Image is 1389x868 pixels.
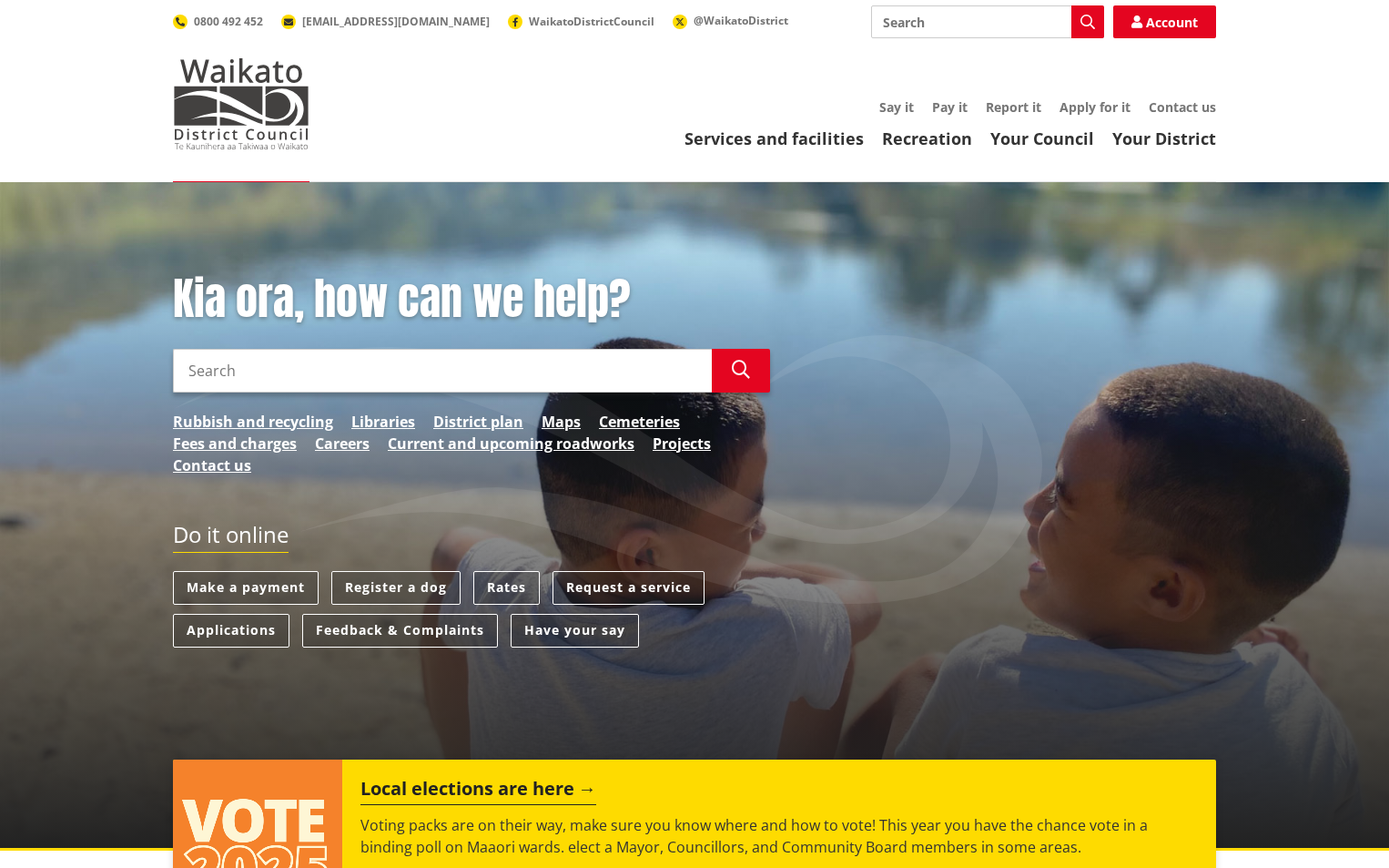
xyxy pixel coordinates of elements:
[173,273,770,326] h1: Kia ora, how can we help?
[433,411,523,433] a: District plan
[351,411,415,433] a: Libraries
[694,13,788,28] span: @WaikatoDistrict
[879,98,914,116] a: Say it
[511,614,639,648] a: Have your say
[173,614,289,648] a: Applications
[173,571,319,605] a: Make a payment
[194,14,263,29] span: 0800 492 452
[173,349,712,393] input: Search input
[1113,5,1216,38] a: Account
[173,58,309,149] img: Waikato District Council - Te Kaunihera aa Takiwaa o Waikato
[173,454,251,476] a: Contact us
[473,571,540,605] a: Rates
[508,14,654,29] a: WaikatoDistrictCouncil
[173,14,263,29] a: 0800 492 452
[990,128,1094,149] a: Your Council
[388,433,634,454] a: Current and upcoming roadworks
[529,14,654,29] span: WaikatoDistrictCouncil
[673,13,788,28] a: @WaikatoDistrict
[1112,128,1216,149] a: Your District
[173,522,289,554] h2: Do it online
[1059,98,1130,116] a: Apply for it
[599,411,680,433] a: Cemeteries
[281,14,490,29] a: [EMAIL_ADDRESS][DOMAIN_NAME]
[302,14,490,29] span: [EMAIL_ADDRESS][DOMAIN_NAME]
[542,411,581,433] a: Maps
[871,5,1104,38] input: Search input
[360,814,1198,858] p: Voting packs are on their way, make sure you know where and how to vote! This year you have the c...
[173,411,333,433] a: Rubbish and recycling
[302,614,498,648] a: Feedback & Complaints
[173,433,297,454] a: Fees and charges
[315,433,370,454] a: Careers
[932,98,968,116] a: Pay it
[1149,98,1216,116] a: Contact us
[986,98,1041,116] a: Report it
[360,778,596,805] h2: Local elections are here
[684,128,864,149] a: Services and facilities
[553,571,705,605] a: Request a service
[331,571,461,605] a: Register a dog
[653,433,711,454] a: Projects
[882,128,972,149] a: Recreation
